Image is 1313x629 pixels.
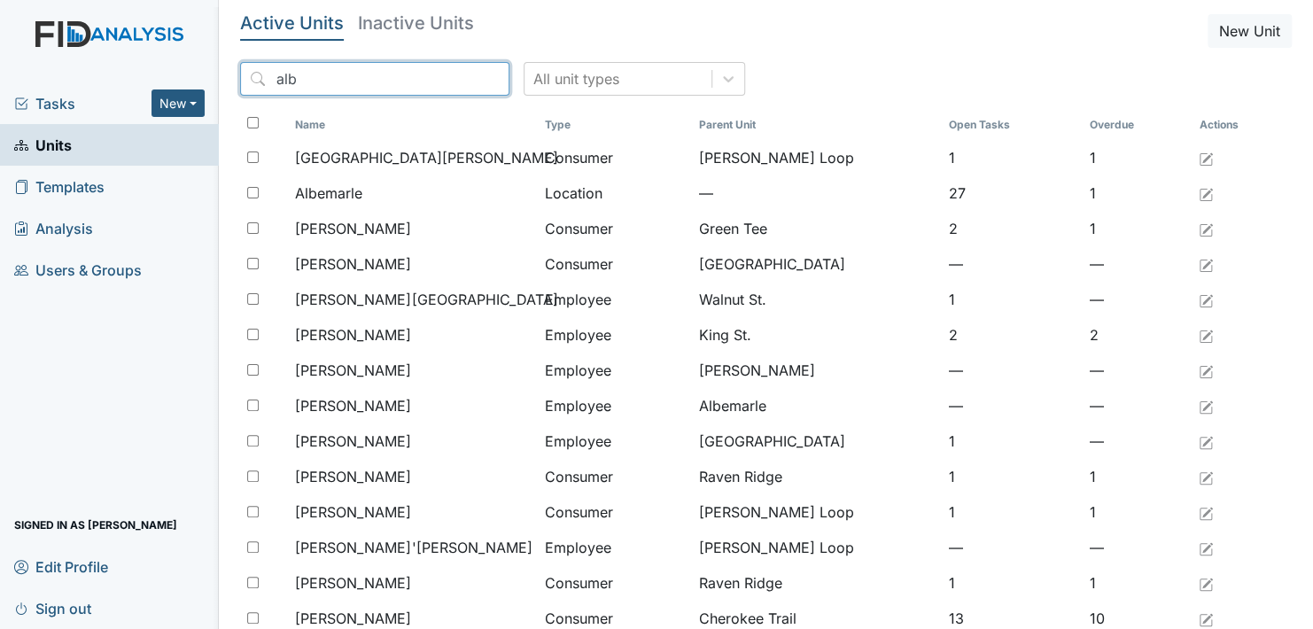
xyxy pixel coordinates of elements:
[941,423,1082,459] td: 1
[538,282,692,317] td: Employee
[1199,253,1213,275] a: Edit
[1199,572,1213,594] a: Edit
[692,211,941,246] td: Green Tee
[240,62,509,96] input: Search...
[1199,147,1213,168] a: Edit
[295,431,411,452] span: [PERSON_NAME]
[1083,317,1193,353] td: 2
[295,218,411,239] span: [PERSON_NAME]
[1199,324,1213,346] a: Edit
[295,182,362,204] span: Albemarle
[295,466,411,487] span: [PERSON_NAME]
[692,388,941,423] td: Albemarle
[1083,211,1193,246] td: 1
[14,256,142,283] span: Users & Groups
[295,253,411,275] span: [PERSON_NAME]
[538,246,692,282] td: Consumer
[1083,494,1193,530] td: 1
[692,140,941,175] td: [PERSON_NAME] Loop
[692,353,941,388] td: [PERSON_NAME]
[1199,218,1213,239] a: Edit
[1208,14,1292,48] button: New Unit
[533,68,619,89] div: All unit types
[538,459,692,494] td: Consumer
[538,494,692,530] td: Consumer
[1199,182,1213,204] a: Edit
[538,388,692,423] td: Employee
[538,211,692,246] td: Consumer
[247,117,259,128] input: Toggle All Rows Selected
[941,140,1082,175] td: 1
[1199,501,1213,523] a: Edit
[538,530,692,565] td: Employee
[1199,395,1213,416] a: Edit
[1192,110,1280,140] th: Actions
[692,246,941,282] td: [GEOGRAPHIC_DATA]
[1083,282,1193,317] td: —
[295,395,411,416] span: [PERSON_NAME]
[941,110,1082,140] th: Toggle SortBy
[295,501,411,523] span: [PERSON_NAME]
[941,246,1082,282] td: —
[295,360,411,381] span: [PERSON_NAME]
[1083,175,1193,211] td: 1
[14,93,151,114] a: Tasks
[14,173,105,200] span: Templates
[692,565,941,601] td: Raven Ridge
[14,511,177,539] span: Signed in as [PERSON_NAME]
[1083,246,1193,282] td: —
[295,572,411,594] span: [PERSON_NAME]
[1199,608,1213,629] a: Edit
[941,175,1082,211] td: 27
[538,140,692,175] td: Consumer
[538,110,692,140] th: Toggle SortBy
[151,89,205,117] button: New
[692,317,941,353] td: King St.
[1199,466,1213,487] a: Edit
[692,423,941,459] td: [GEOGRAPHIC_DATA]
[1199,431,1213,452] a: Edit
[941,530,1082,565] td: —
[941,494,1082,530] td: 1
[692,459,941,494] td: Raven Ridge
[1199,289,1213,310] a: Edit
[14,553,108,580] span: Edit Profile
[240,14,344,32] h5: Active Units
[1083,353,1193,388] td: —
[14,131,72,159] span: Units
[941,459,1082,494] td: 1
[538,353,692,388] td: Employee
[538,317,692,353] td: Employee
[941,565,1082,601] td: 1
[538,565,692,601] td: Consumer
[14,594,91,622] span: Sign out
[941,388,1082,423] td: —
[941,353,1082,388] td: —
[358,14,474,32] h5: Inactive Units
[941,317,1082,353] td: 2
[1083,140,1193,175] td: 1
[1199,537,1213,558] a: Edit
[1083,530,1193,565] td: —
[1199,360,1213,381] a: Edit
[295,147,557,168] span: [GEOGRAPHIC_DATA][PERSON_NAME]
[288,110,537,140] th: Toggle SortBy
[295,537,532,558] span: [PERSON_NAME]'[PERSON_NAME]
[1083,565,1193,601] td: 1
[692,110,941,140] th: Toggle SortBy
[1083,459,1193,494] td: 1
[941,211,1082,246] td: 2
[538,175,692,211] td: Location
[295,608,411,629] span: [PERSON_NAME]
[692,282,941,317] td: Walnut St.
[538,423,692,459] td: Employee
[692,530,941,565] td: [PERSON_NAME] Loop
[14,214,93,242] span: Analysis
[295,289,557,310] span: [PERSON_NAME][GEOGRAPHIC_DATA]
[295,324,411,346] span: [PERSON_NAME]
[692,494,941,530] td: [PERSON_NAME] Loop
[1083,423,1193,459] td: —
[941,282,1082,317] td: 1
[692,175,941,211] td: —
